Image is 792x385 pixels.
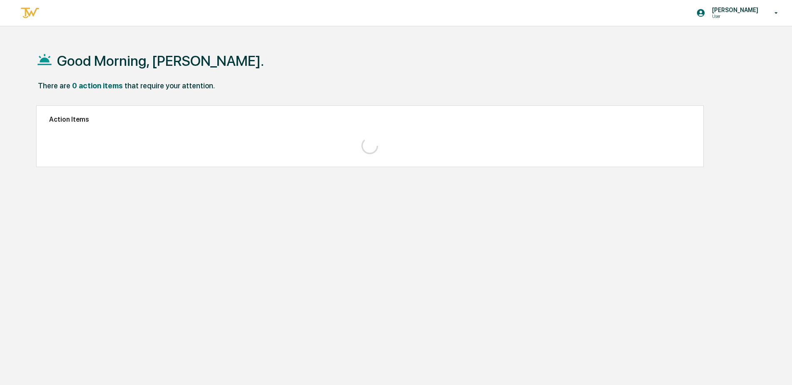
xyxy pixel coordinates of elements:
[38,81,70,90] div: There are
[49,115,691,123] h2: Action Items
[72,81,123,90] div: 0 action items
[125,81,215,90] div: that require your attention.
[705,13,762,19] p: User
[705,7,762,13] p: [PERSON_NAME]
[57,52,264,69] h1: Good Morning, [PERSON_NAME].
[20,6,40,20] img: logo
